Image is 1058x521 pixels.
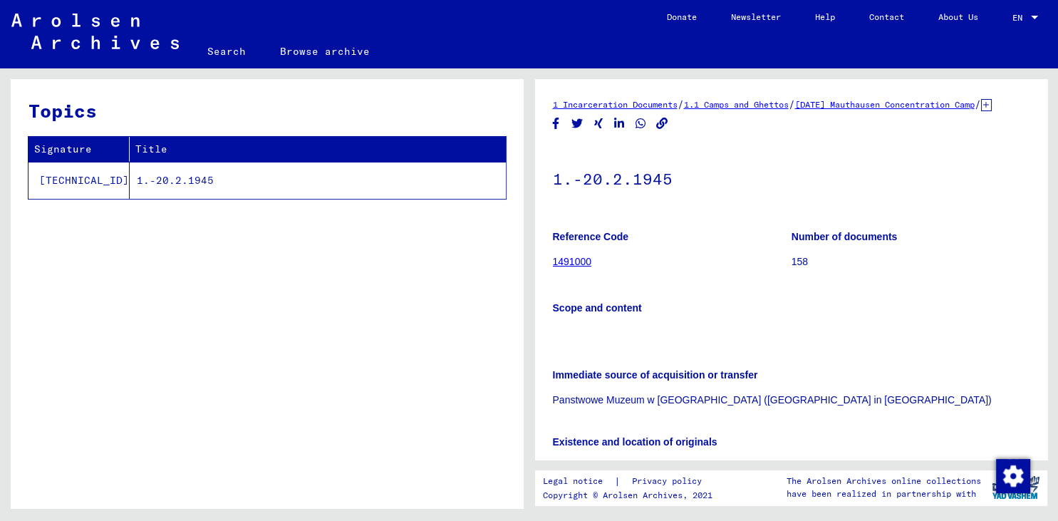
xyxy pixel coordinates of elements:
[553,436,717,448] b: Existence and location of originals
[28,97,505,125] h3: Topics
[28,162,130,199] td: [TECHNICAL_ID]
[612,115,627,133] button: Share on LinkedIn
[543,489,719,502] p: Copyright © Arolsen Archives, 2021
[553,256,592,267] a: 1491000
[975,98,981,110] span: /
[130,137,506,162] th: Title
[995,458,1030,492] div: Change consent
[1012,13,1028,23] span: EN
[553,231,629,242] b: Reference Code
[633,115,648,133] button: Share on WhatsApp
[28,137,130,162] th: Signature
[789,98,795,110] span: /
[543,474,719,489] div: |
[11,14,179,49] img: Arolsen_neg.svg
[621,474,719,489] a: Privacy policy
[591,115,606,133] button: Share on Xing
[678,98,684,110] span: /
[553,369,758,381] b: Immediate source of acquisition or transfer
[549,115,564,133] button: Share on Facebook
[263,34,387,68] a: Browse archive
[787,488,981,500] p: have been realized in partnership with
[190,34,263,68] a: Search
[553,302,642,314] b: Scope and content
[792,231,898,242] b: Number of documents
[996,459,1030,493] img: Change consent
[553,393,1030,408] p: Panstwowe Muzeum w [GEOGRAPHIC_DATA] ([GEOGRAPHIC_DATA] in [GEOGRAPHIC_DATA])
[787,475,981,488] p: The Arolsen Archives online collections
[570,115,585,133] button: Share on Twitter
[792,254,1030,269] p: 158
[684,99,789,110] a: 1.1 Camps and Ghettos
[795,99,975,110] a: [DATE] Mauthausen Concentration Camp
[553,146,1030,209] h1: 1.-20.2.1945
[553,99,678,110] a: 1 Incarceration Documents
[130,162,506,199] td: 1.-20.2.1945
[543,474,614,489] a: Legal notice
[989,470,1042,505] img: yv_logo.png
[655,115,670,133] button: Copy link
